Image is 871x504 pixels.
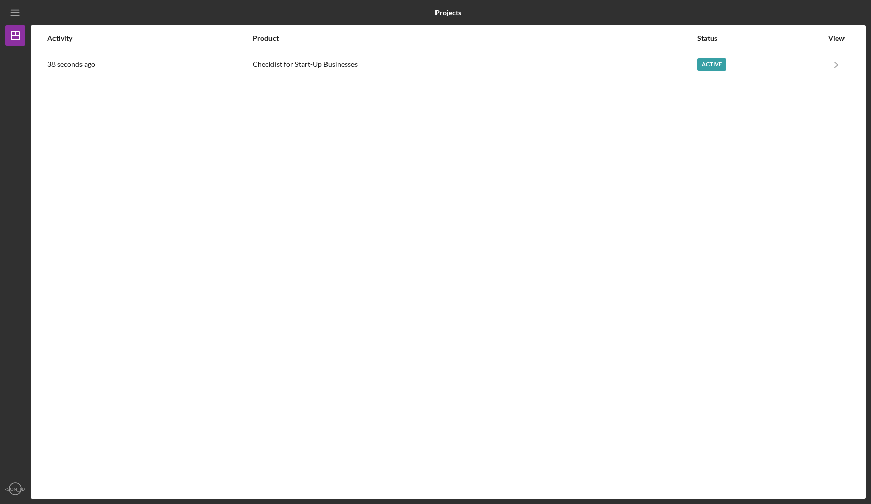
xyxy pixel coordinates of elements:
div: Activity [47,34,252,42]
div: Status [697,34,823,42]
time: 2025-08-15 17:02 [47,60,95,68]
b: Projects [435,9,461,17]
div: Active [697,58,726,71]
div: Checklist for Start-Up Businesses [253,52,696,77]
button: [PERSON_NAME] [5,479,25,499]
div: Product [253,34,696,42]
div: View [824,34,849,42]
